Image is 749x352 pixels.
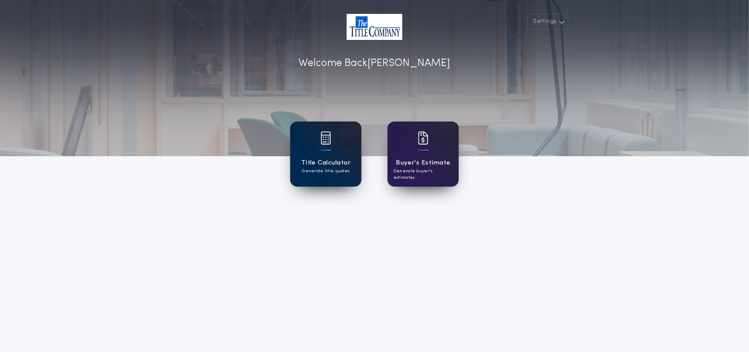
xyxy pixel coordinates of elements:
[394,168,453,181] p: Generate buyer's estimates
[527,14,568,30] button: Settings
[301,158,351,168] h1: Title Calculator
[299,56,451,71] p: Welcome Back [PERSON_NAME]
[418,132,428,145] img: card icon
[347,14,402,40] img: account-logo
[290,122,361,187] a: card iconTitle CalculatorGenerate title quotes
[302,168,349,174] p: Generate title quotes
[321,132,331,145] img: card icon
[388,122,459,187] a: card iconBuyer's EstimateGenerate buyer's estimates
[396,158,450,168] h1: Buyer's Estimate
